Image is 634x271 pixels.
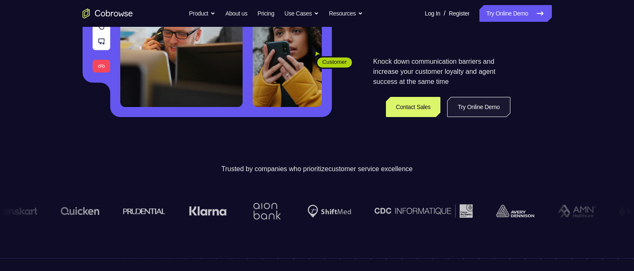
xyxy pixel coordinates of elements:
[225,5,247,22] a: About us
[373,57,510,87] p: Knock down communication barriers and increase your customer loyalty and agent success at the sam...
[253,8,322,107] img: A customer holding their phone
[83,8,133,18] a: Go to the home page
[257,5,274,22] a: Pricing
[375,204,473,217] img: CDC Informatique
[449,5,469,22] a: Register
[329,165,413,172] span: customer service excellence
[479,5,551,22] a: Try Online Demo
[329,5,363,22] button: Resources
[308,205,351,218] img: Shiftmed
[250,194,284,228] img: Aion Bank
[386,97,441,117] a: Contact Sales
[189,206,227,216] img: Klarna
[444,8,445,18] span: /
[425,5,440,22] a: Log In
[285,5,319,22] button: Use Cases
[447,97,510,117] a: Try Online Demo
[123,208,166,214] img: prudential
[189,5,215,22] button: Product
[496,205,534,217] img: avery-dennison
